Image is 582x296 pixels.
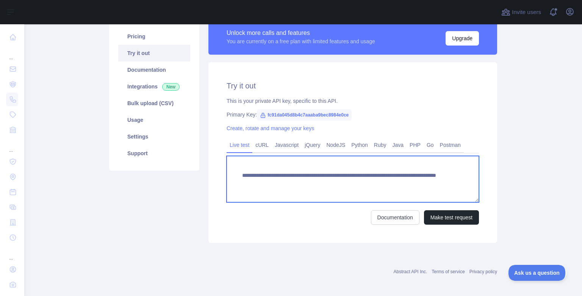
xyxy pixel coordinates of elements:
button: Make test request [424,210,479,225]
a: Ruby [371,139,390,151]
iframe: Toggle Customer Support [508,265,567,281]
a: Java [390,139,407,151]
div: ... [6,46,18,61]
a: jQuery [302,139,323,151]
a: Try it out [118,45,190,61]
button: Upgrade [446,31,479,46]
a: Live test [227,139,252,151]
a: Javascript [272,139,302,151]
a: Go [424,139,437,151]
a: Postman [437,139,464,151]
a: Documentation [118,61,190,78]
div: Unlock more calls and features [227,28,375,38]
button: Invite users [500,6,543,18]
a: Abstract API Inc. [394,269,427,274]
h2: Try it out [227,80,479,91]
a: cURL [252,139,272,151]
a: Pricing [118,28,190,45]
a: PHP [407,139,424,151]
span: Invite users [512,8,541,17]
div: ... [6,138,18,153]
a: Create, rotate and manage your keys [227,125,314,131]
a: NodeJS [323,139,348,151]
div: This is your private API key, specific to this API. [227,97,479,105]
a: Integrations New [118,78,190,95]
a: Python [348,139,371,151]
a: Support [118,145,190,162]
a: Usage [118,112,190,128]
a: Bulk upload (CSV) [118,95,190,112]
div: ... [6,246,18,261]
div: You are currently on a free plan with limited features and usage [227,38,375,45]
a: Privacy policy [469,269,497,274]
div: Primary Key: [227,111,479,118]
a: Terms of service [432,269,465,274]
span: New [162,83,180,91]
a: Documentation [371,210,419,225]
a: Settings [118,128,190,145]
span: fc91da045d8b4c7aaaba9bec8984e0ce [257,109,352,121]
